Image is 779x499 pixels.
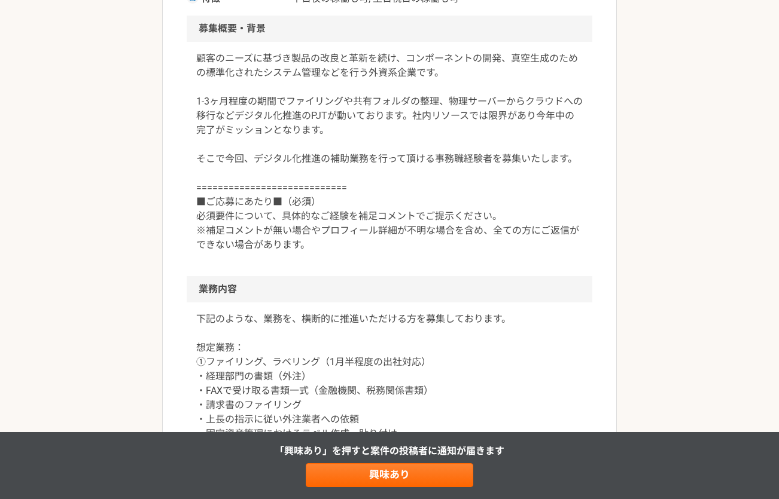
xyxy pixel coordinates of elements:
[306,463,473,487] a: 興味あり
[196,312,583,498] p: 下記のような、業務を、横断的に推進いただける方を募集しております。 想定業務： ①ファイリング、ラベリング（1月半程度の出社対応） ・経理部門の書類（外注） ・FAXで受け取る書類一式（金融機関...
[187,16,592,42] h2: 募集概要・背景
[275,444,504,458] p: 「興味あり」を押すと 案件の投稿者に通知が届きます
[187,276,592,302] h2: 業務内容
[196,51,583,252] p: 顧客のニーズに基づき製品の改良と革新を続け、コンポーネントの開発、真空生成のための標準化されたシステム管理などを行う外資系企業です。 1-3ヶ月程度の期間でファイリングや共有フォルダの整理、物理...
